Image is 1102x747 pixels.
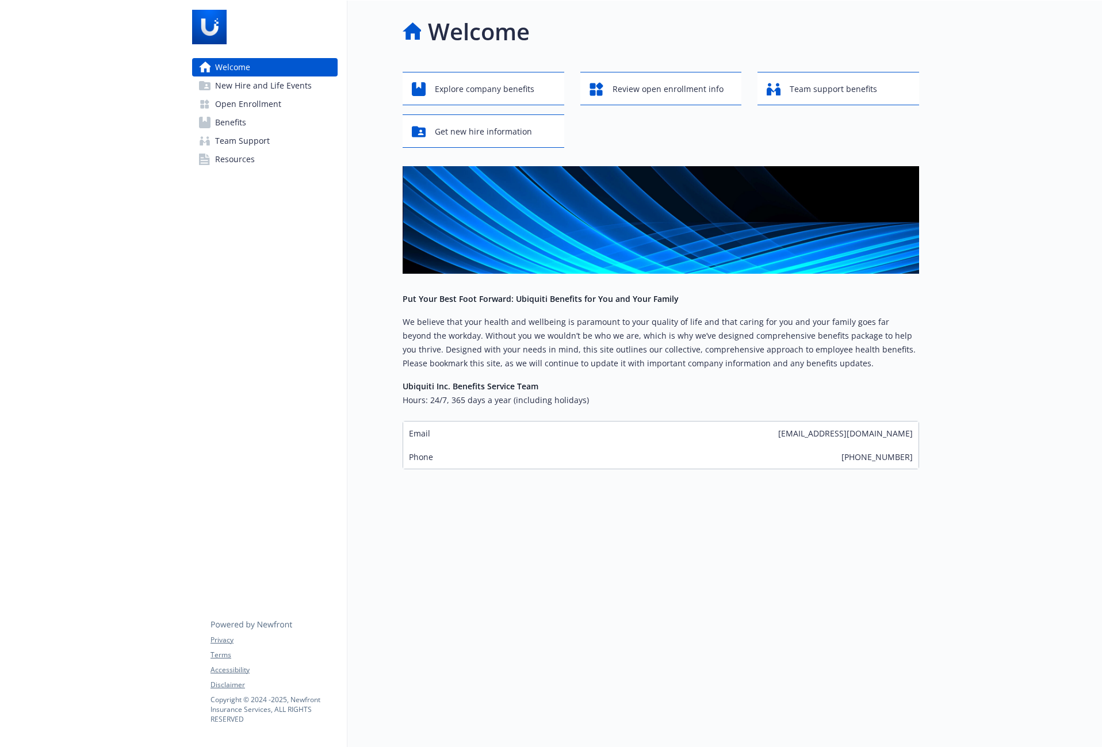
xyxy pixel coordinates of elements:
span: Welcome [215,58,250,76]
a: New Hire and Life Events [192,76,338,95]
span: Open Enrollment [215,95,281,113]
span: Team support benefits [790,78,877,100]
a: Team Support [192,132,338,150]
span: Get new hire information [435,121,532,143]
span: Email [409,427,430,439]
span: [EMAIL_ADDRESS][DOMAIN_NAME] [778,427,913,439]
p: We believe that your health and wellbeing is paramount to your quality of life and that caring fo... [403,315,919,370]
span: Benefits [215,113,246,132]
button: Get new hire information [403,114,564,148]
button: Explore company benefits [403,72,564,105]
span: Phone [409,451,433,463]
p: Copyright © 2024 - 2025 , Newfront Insurance Services, ALL RIGHTS RESERVED [211,695,337,724]
a: Benefits [192,113,338,132]
strong: Ubiquiti Inc. Benefits Service Team [403,381,538,392]
button: Team support benefits [757,72,919,105]
span: Team Support [215,132,270,150]
span: Review open enrollment info [613,78,724,100]
span: Explore company benefits [435,78,534,100]
a: Resources [192,150,338,168]
span: Resources [215,150,255,168]
strong: Put Your Best Foot Forward: Ubiquiti Benefits for You and Your Family [403,293,679,304]
a: Privacy [211,635,337,645]
a: Welcome [192,58,338,76]
h1: Welcome [428,14,530,49]
span: New Hire and Life Events [215,76,312,95]
a: Terms [211,650,337,660]
a: Disclaimer [211,680,337,690]
span: [PHONE_NUMBER] [841,451,913,463]
img: overview page banner [403,166,919,274]
a: Open Enrollment [192,95,338,113]
h6: Hours: 24/7, 365 days a year (including holidays)​ [403,393,919,407]
button: Review open enrollment info [580,72,742,105]
a: Accessibility [211,665,337,675]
